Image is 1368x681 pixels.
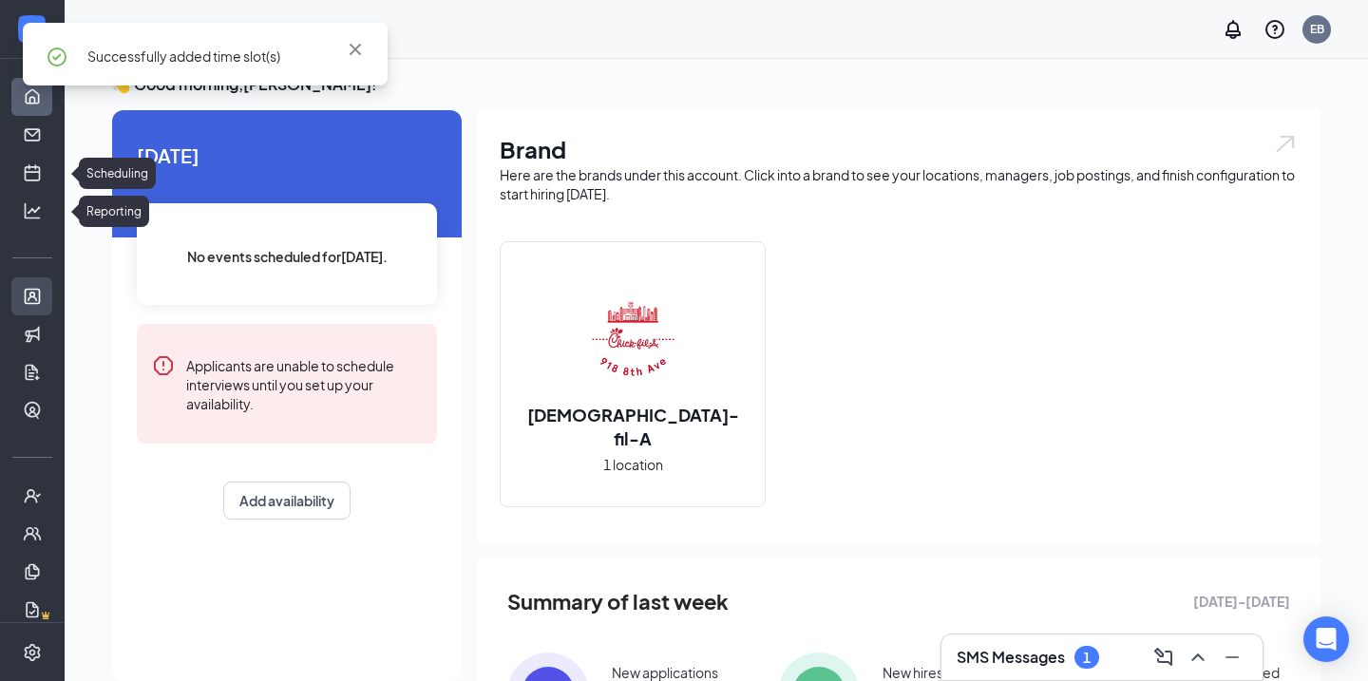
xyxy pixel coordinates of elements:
[22,19,41,38] svg: WorkstreamLogo
[187,246,388,267] span: No events scheduled for [DATE] .
[1083,650,1091,666] div: 1
[1193,591,1290,612] span: [DATE] - [DATE]
[1263,18,1286,41] svg: QuestionInfo
[186,354,422,413] div: Applicants are unable to schedule interviews until you set up your availability.
[46,46,68,68] svg: CheckmarkCircle
[507,585,729,618] span: Summary of last week
[957,647,1065,668] h3: SMS Messages
[1217,642,1247,672] button: Minimize
[572,274,693,395] img: Chick-fil-A
[23,486,42,505] svg: UserCheck
[23,201,42,220] svg: Analysis
[344,38,367,61] svg: Cross
[1222,18,1244,41] svg: Notifications
[1310,21,1324,37] div: EB
[1149,642,1179,672] button: ComposeMessage
[1303,616,1349,662] div: Open Intercom Messenger
[1221,646,1244,669] svg: Minimize
[23,643,42,662] svg: Settings
[500,165,1298,203] div: Here are the brands under this account. Click into a brand to see your locations, managers, job p...
[1273,133,1298,155] img: open.6027fd2a22e1237b5b06.svg
[87,47,280,65] span: Successfully added time slot(s)
[79,196,149,227] div: Reporting
[97,13,164,46] h1: Home
[1187,646,1209,669] svg: ChevronUp
[1152,646,1175,669] svg: ComposeMessage
[152,354,175,377] svg: Error
[603,454,663,475] span: 1 location
[137,141,437,170] span: [DATE]
[79,158,156,189] div: Scheduling
[1183,642,1213,672] button: ChevronUp
[223,482,351,520] button: Add availability
[112,74,1320,95] h3: 👋 Good morning, [PERSON_NAME] !
[500,133,1298,165] h1: Brand
[501,403,765,450] h2: [DEMOGRAPHIC_DATA]-fil-A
